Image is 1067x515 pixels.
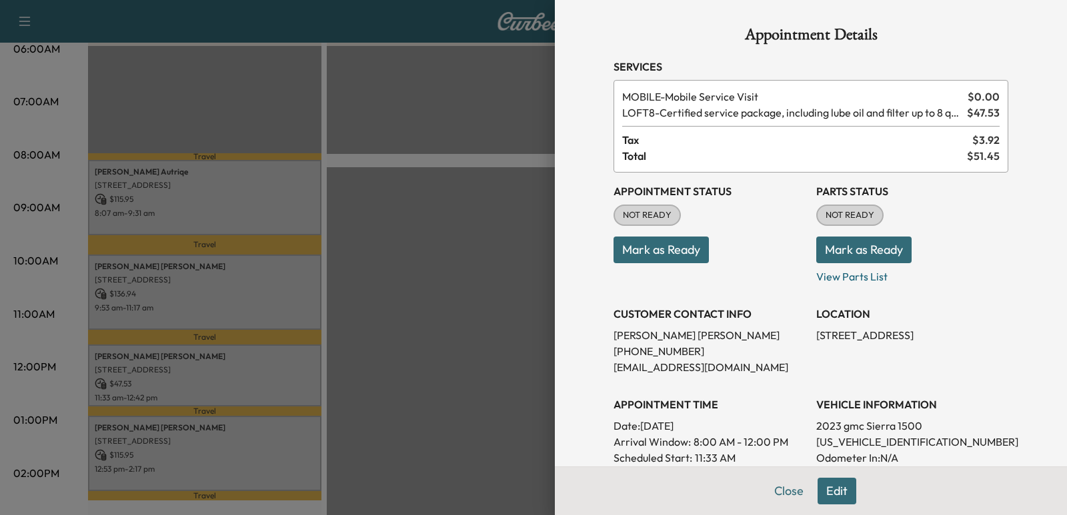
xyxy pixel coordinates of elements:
[614,183,806,199] h3: Appointment Status
[816,237,912,263] button: Mark as Ready
[614,306,806,322] h3: CUSTOMER CONTACT INFO
[816,327,1008,343] p: [STREET_ADDRESS]
[967,105,1000,121] span: $ 47.53
[614,343,806,359] p: [PHONE_NUMBER]
[968,89,1000,105] span: $ 0.00
[694,434,788,450] span: 8:00 AM - 12:00 PM
[614,327,806,343] p: [PERSON_NAME] [PERSON_NAME]
[816,396,1008,412] h3: VEHICLE INFORMATION
[614,27,1008,48] h1: Appointment Details
[695,450,736,466] p: 11:33 AM
[614,237,709,263] button: Mark as Ready
[816,418,1008,434] p: 2023 gmc Sierra 1500
[816,466,1008,482] p: Odometer Out: N/A
[816,183,1008,199] h3: Parts Status
[614,59,1008,75] h3: Services
[816,306,1008,322] h3: LOCATION
[766,478,812,504] button: Close
[972,132,1000,148] span: $ 3.92
[816,263,1008,284] p: View Parts List
[818,478,856,504] button: Edit
[622,132,972,148] span: Tax
[622,105,962,121] span: Certified service package, including lube oil and filter up to 8 quarts, tire rotation.
[967,148,1000,164] span: $ 51.45
[614,434,806,450] p: Arrival Window:
[816,450,1008,466] p: Odometer In: N/A
[614,359,806,375] p: [EMAIL_ADDRESS][DOMAIN_NAME]
[688,466,731,482] p: 12:42 PM
[614,396,806,412] h3: APPOINTMENT TIME
[816,434,1008,450] p: [US_VEHICLE_IDENTIFICATION_NUMBER]
[614,450,692,466] p: Scheduled Start:
[622,89,962,105] span: Mobile Service Visit
[614,466,686,482] p: Scheduled End:
[615,209,680,222] span: NOT READY
[622,148,967,164] span: Total
[614,418,806,434] p: Date: [DATE]
[818,209,882,222] span: NOT READY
